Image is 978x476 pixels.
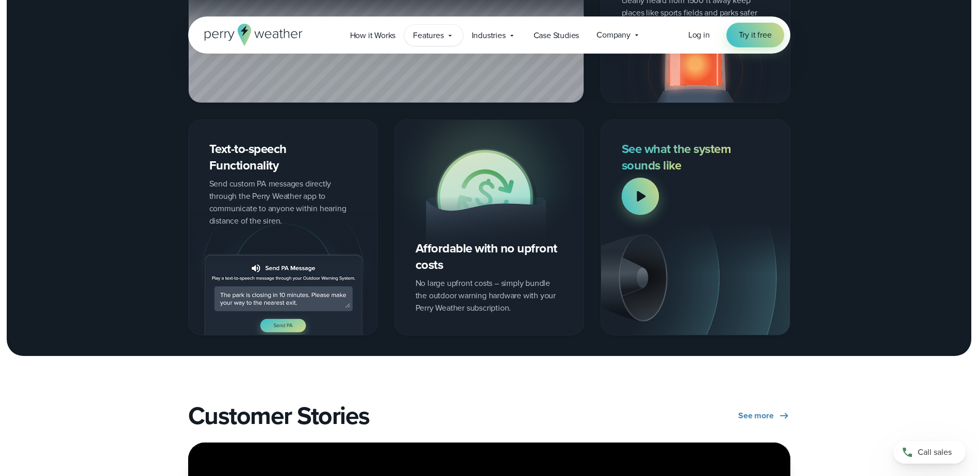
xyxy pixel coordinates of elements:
img: lightning alert [601,12,790,103]
span: Call sales [918,446,952,458]
span: Try it free [739,29,772,41]
span: Company [596,29,631,41]
a: How it Works [341,25,405,46]
span: Features [413,29,443,42]
a: Log in [688,29,710,41]
span: Industries [472,29,506,42]
span: See more [738,410,773,422]
h2: Customer Stories [188,401,483,430]
img: outdoor warning system [601,222,790,335]
a: Try it free [726,23,784,47]
a: Case Studies [525,25,588,46]
span: Case Studies [534,29,579,42]
a: Call sales [893,441,966,464]
span: How it Works [350,29,396,42]
a: See more [738,410,790,422]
